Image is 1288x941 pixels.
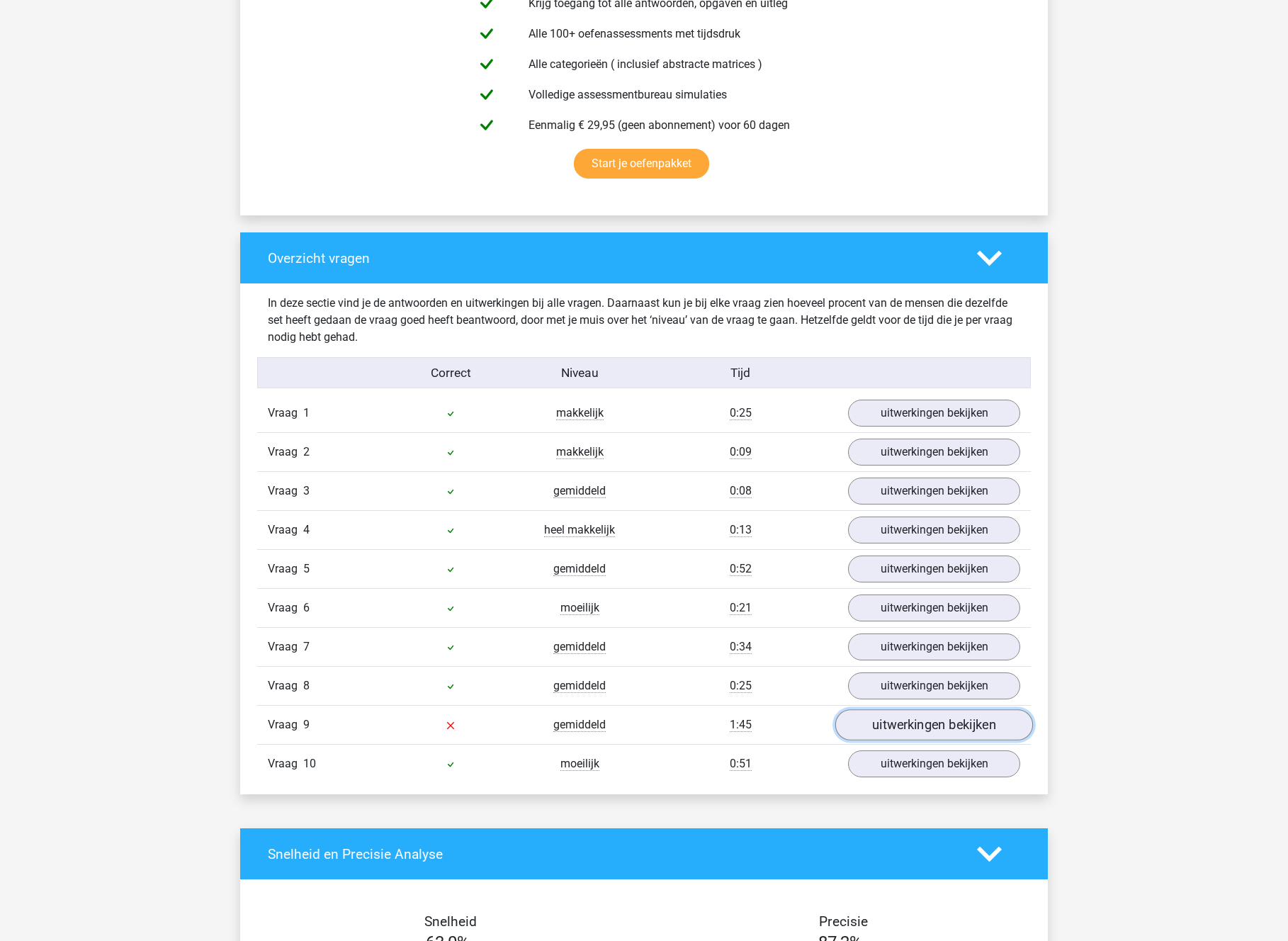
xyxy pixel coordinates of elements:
[303,679,310,692] span: 8
[848,750,1020,777] a: uitwerkingen bekijken
[848,556,1020,582] a: uitwerkingen bekijken
[303,484,310,497] span: 3
[848,439,1020,466] a: uitwerkingen bekijken
[730,757,752,771] span: 0:51
[268,444,303,461] span: Vraag
[268,405,303,422] span: Vraag
[303,406,310,419] span: 1
[730,562,752,576] span: 0:52
[835,709,1033,740] a: uitwerkingen bekijken
[268,250,956,266] h4: Overzicht vragen
[556,406,604,420] span: makkelijk
[553,718,606,732] span: gemiddeld
[553,484,606,498] span: gemiddeld
[848,595,1020,621] a: uitwerkingen bekijken
[268,846,956,862] h4: Snelheid en Precisie Analyse
[560,601,599,615] span: moeilijk
[303,523,310,536] span: 4
[303,718,310,731] span: 9
[303,757,316,770] span: 10
[556,445,604,459] span: makkelijk
[730,679,752,693] span: 0:25
[553,679,606,693] span: gemiddeld
[268,560,303,577] span: Vraag
[848,478,1020,505] a: uitwerkingen bekijken
[553,640,606,654] span: gemiddeld
[730,406,752,420] span: 0:25
[730,640,752,654] span: 0:34
[268,755,303,772] span: Vraag
[574,149,709,179] a: Start je oefenpakket
[257,295,1031,346] div: In deze sectie vind je de antwoorden en uitwerkingen bij alle vragen. Daarnaast kun je bij elke v...
[268,599,303,616] span: Vraag
[268,913,633,930] h4: Snelheid
[515,364,644,382] div: Niveau
[644,364,837,382] div: Tijd
[730,445,752,459] span: 0:09
[268,483,303,500] span: Vraag
[730,523,752,537] span: 0:13
[268,522,303,539] span: Vraag
[268,677,303,694] span: Vraag
[268,638,303,655] span: Vraag
[730,484,752,498] span: 0:08
[268,716,303,733] span: Vraag
[560,757,599,771] span: moeilijk
[730,601,752,615] span: 0:21
[303,640,310,653] span: 7
[848,517,1020,543] a: uitwerkingen bekijken
[303,601,310,614] span: 6
[730,718,752,732] span: 1:45
[848,400,1020,427] a: uitwerkingen bekijken
[387,364,516,382] div: Correct
[660,913,1026,930] h4: Precisie
[553,562,606,576] span: gemiddeld
[544,523,615,537] span: heel makkelijk
[303,445,310,458] span: 2
[303,562,310,575] span: 5
[848,672,1020,699] a: uitwerkingen bekijken
[848,633,1020,660] a: uitwerkingen bekijken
